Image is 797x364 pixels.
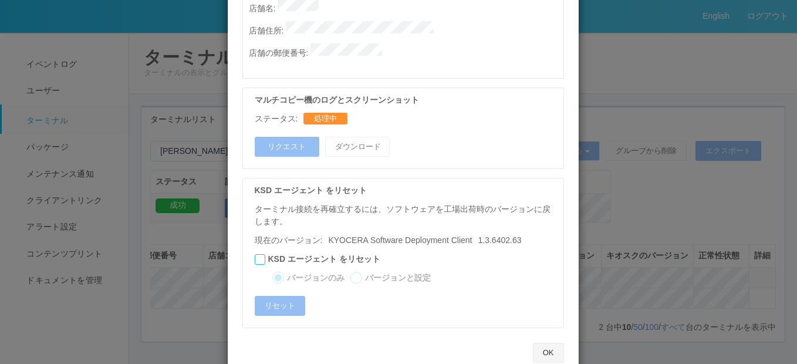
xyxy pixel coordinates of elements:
p: マルチコピー機のログとスクリーンショット [255,94,558,106]
span: 1.3.6402.63 [322,235,521,245]
p: ターミナル接続を再確立するには、ソフトウェアを工場出荷時のバージョンに戻します。 [255,203,558,228]
p: 店舗の郵便番号 : [249,43,563,59]
button: リクエスト [255,137,319,157]
label: バージョンのみ [287,272,345,284]
label: KSD エージェント をリセット [268,253,380,265]
label: バージョンと設定 [365,272,431,284]
button: リセット [255,296,305,316]
button: ダウンロード [325,137,390,157]
p: ステータス: [255,113,298,125]
p: 店舗住所 : [249,21,563,37]
button: OK [533,343,564,363]
span: KYOCERA Software Deployment Client [328,235,472,245]
p: 現在のバージョン: [255,234,558,247]
p: KSD エージェント をリセット [255,184,558,197]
